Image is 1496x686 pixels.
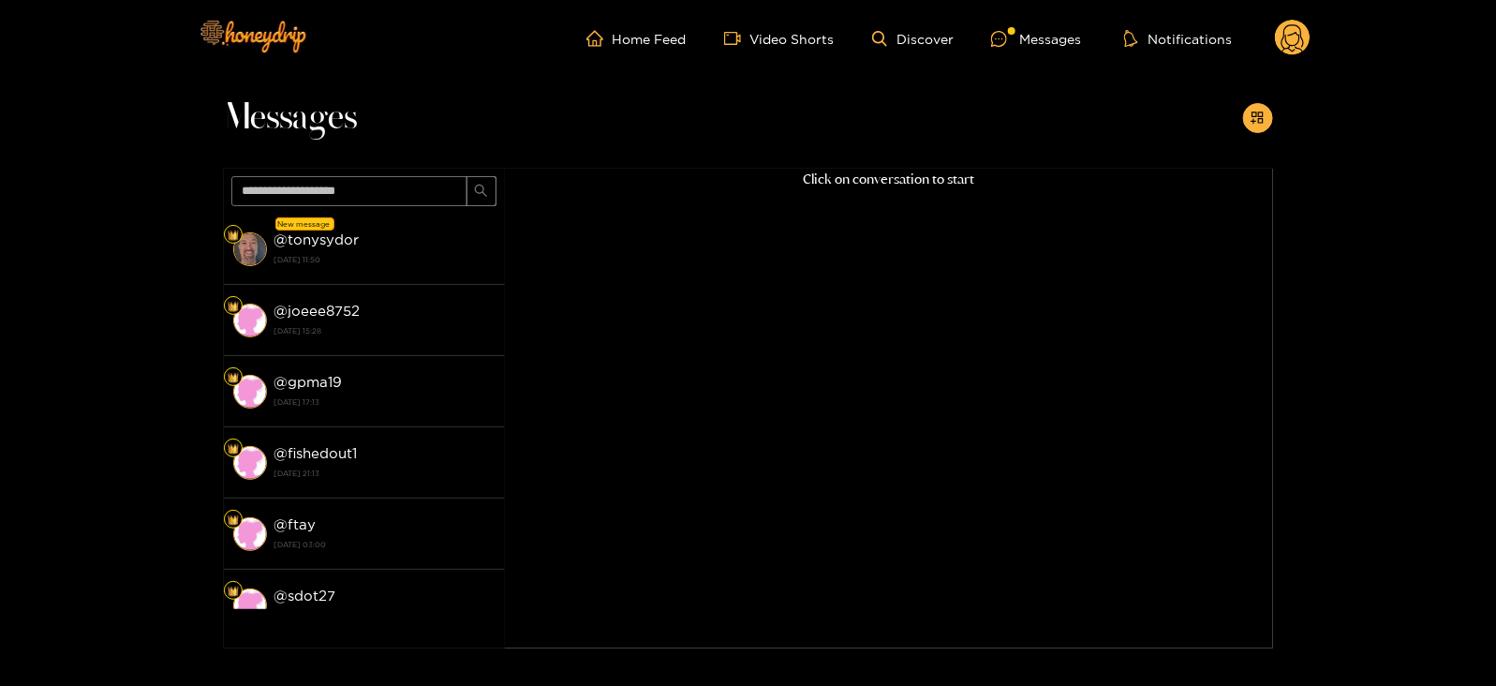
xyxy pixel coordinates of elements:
[228,301,239,312] img: Fan Level
[228,586,239,597] img: Fan Level
[274,374,343,390] strong: @ gpma19
[274,394,496,410] strong: [DATE] 17:13
[233,517,267,551] img: conversation
[586,30,687,47] a: Home Feed
[872,31,954,47] a: Discover
[1251,111,1265,127] span: appstore-add
[274,231,360,247] strong: @ tonysydor
[224,96,358,141] span: Messages
[274,445,358,461] strong: @ fishedout1
[274,536,496,553] strong: [DATE] 03:00
[274,303,361,319] strong: @ joeee8752
[233,446,267,480] img: conversation
[274,322,496,339] strong: [DATE] 15:28
[991,28,1081,50] div: Messages
[228,443,239,455] img: Fan Level
[228,372,239,383] img: Fan Level
[1118,29,1237,48] button: Notifications
[233,304,267,337] img: conversation
[467,176,496,206] button: search
[233,232,267,266] img: conversation
[228,230,239,241] img: Fan Level
[228,514,239,526] img: Fan Level
[233,375,267,409] img: conversation
[274,465,496,482] strong: [DATE] 21:13
[474,184,488,200] span: search
[586,30,613,47] span: home
[724,30,835,47] a: Video Shorts
[274,607,496,624] strong: [DATE] 09:30
[724,30,750,47] span: video-camera
[274,251,496,268] strong: [DATE] 11:50
[275,217,334,231] div: New message
[1243,103,1273,133] button: appstore-add
[274,516,317,532] strong: @ ftay
[274,588,336,604] strong: @ sdot27
[505,169,1273,190] p: Click on conversation to start
[233,589,267,622] img: conversation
